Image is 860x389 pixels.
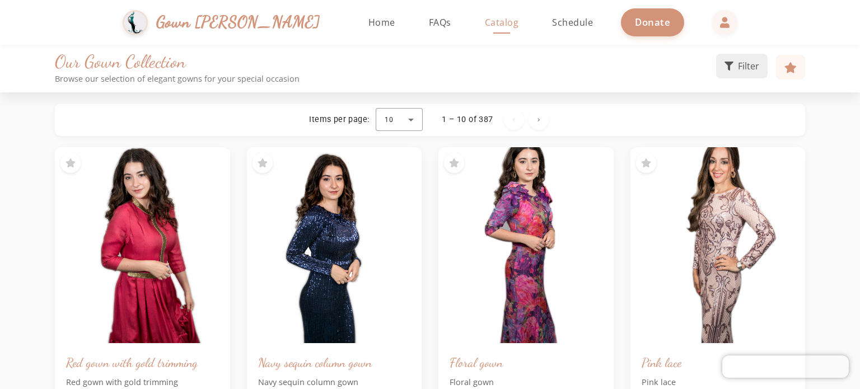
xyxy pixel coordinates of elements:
p: Navy sequin column gown [258,376,411,388]
h3: Pink lace [642,354,794,371]
span: Filter [738,59,759,73]
iframe: Chatra live chat [722,355,849,378]
span: Home [368,16,395,29]
p: Browse our selection of elegant gowns for your special occasion [55,74,716,83]
span: Gown [PERSON_NAME] [156,10,320,34]
h3: Navy sequin column gown [258,354,411,371]
a: Donate [621,8,684,36]
h3: Red gown with gold trimming [66,354,219,371]
button: Filter [716,54,768,78]
button: Previous page [504,110,524,130]
img: Red gown with gold trimming [55,147,230,343]
span: Donate [635,16,670,29]
p: Floral gown [450,376,602,388]
img: Floral gown [438,147,614,343]
img: Navy sequin column gown [247,147,422,343]
img: Pink lace [630,147,806,343]
img: Gown Gmach Logo [123,10,148,35]
span: Schedule [552,16,593,29]
div: 1 – 10 of 387 [442,114,493,125]
p: Red gown with gold trimming [66,376,219,388]
h3: Floral gown [450,354,602,371]
span: Catalog [485,16,519,29]
h1: Our Gown Collection [55,51,716,72]
p: Pink lace [642,376,794,388]
a: Gown [PERSON_NAME] [123,7,331,38]
div: Items per page: [309,114,369,125]
button: Next page [529,110,549,130]
span: FAQs [429,16,451,29]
